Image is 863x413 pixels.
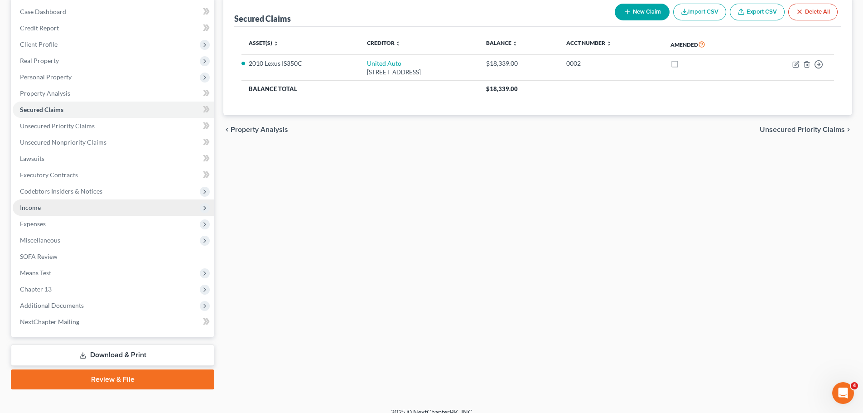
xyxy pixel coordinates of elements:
[20,236,60,244] span: Miscellaneous
[832,382,854,404] iframe: Intercom live chat
[20,269,51,277] span: Means Test
[673,4,726,20] button: Import CSV
[566,39,612,46] a: Acct Number unfold_more
[20,253,58,260] span: SOFA Review
[512,41,518,46] i: unfold_more
[20,138,106,146] span: Unsecured Nonpriority Claims
[20,187,102,195] span: Codebtors Insiders & Notices
[249,39,279,46] a: Asset(s) unfold_more
[13,102,214,118] a: Secured Claims
[20,318,79,326] span: NextChapter Mailing
[20,220,46,228] span: Expenses
[486,59,552,68] div: $18,339.00
[13,151,214,167] a: Lawsuits
[249,59,352,68] li: 2010 Lexus IS350C
[367,39,401,46] a: Creditor unfold_more
[851,382,858,389] span: 4
[395,41,401,46] i: unfold_more
[231,126,288,133] span: Property Analysis
[367,68,472,77] div: [STREET_ADDRESS]
[606,41,612,46] i: unfold_more
[20,301,84,309] span: Additional Documents
[20,122,95,130] span: Unsecured Priority Claims
[663,34,749,55] th: Amended
[11,369,214,389] a: Review & File
[13,134,214,151] a: Unsecured Nonpriority Claims
[20,40,58,48] span: Client Profile
[241,81,478,97] th: Balance Total
[273,41,279,46] i: unfold_more
[20,73,72,81] span: Personal Property
[486,85,518,92] span: $18,339.00
[13,248,214,265] a: SOFA Review
[615,4,670,20] button: New Claim
[13,314,214,330] a: NextChapter Mailing
[223,126,288,133] button: chevron_left Property Analysis
[845,126,852,133] i: chevron_right
[760,126,852,133] button: Unsecured Priority Claims chevron_right
[20,89,70,97] span: Property Analysis
[20,204,41,211] span: Income
[20,24,59,32] span: Credit Report
[13,118,214,134] a: Unsecured Priority Claims
[13,4,214,20] a: Case Dashboard
[20,155,44,162] span: Lawsuits
[367,59,401,67] a: United Auto
[566,59,656,68] div: 0002
[234,13,291,24] div: Secured Claims
[20,106,63,113] span: Secured Claims
[730,4,785,20] a: Export CSV
[223,126,231,133] i: chevron_left
[20,285,52,293] span: Chapter 13
[13,167,214,183] a: Executory Contracts
[20,171,78,179] span: Executory Contracts
[13,20,214,36] a: Credit Report
[788,4,838,20] button: Delete All
[20,8,66,15] span: Case Dashboard
[486,39,518,46] a: Balance unfold_more
[760,126,845,133] span: Unsecured Priority Claims
[20,57,59,64] span: Real Property
[13,85,214,102] a: Property Analysis
[11,345,214,366] a: Download & Print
